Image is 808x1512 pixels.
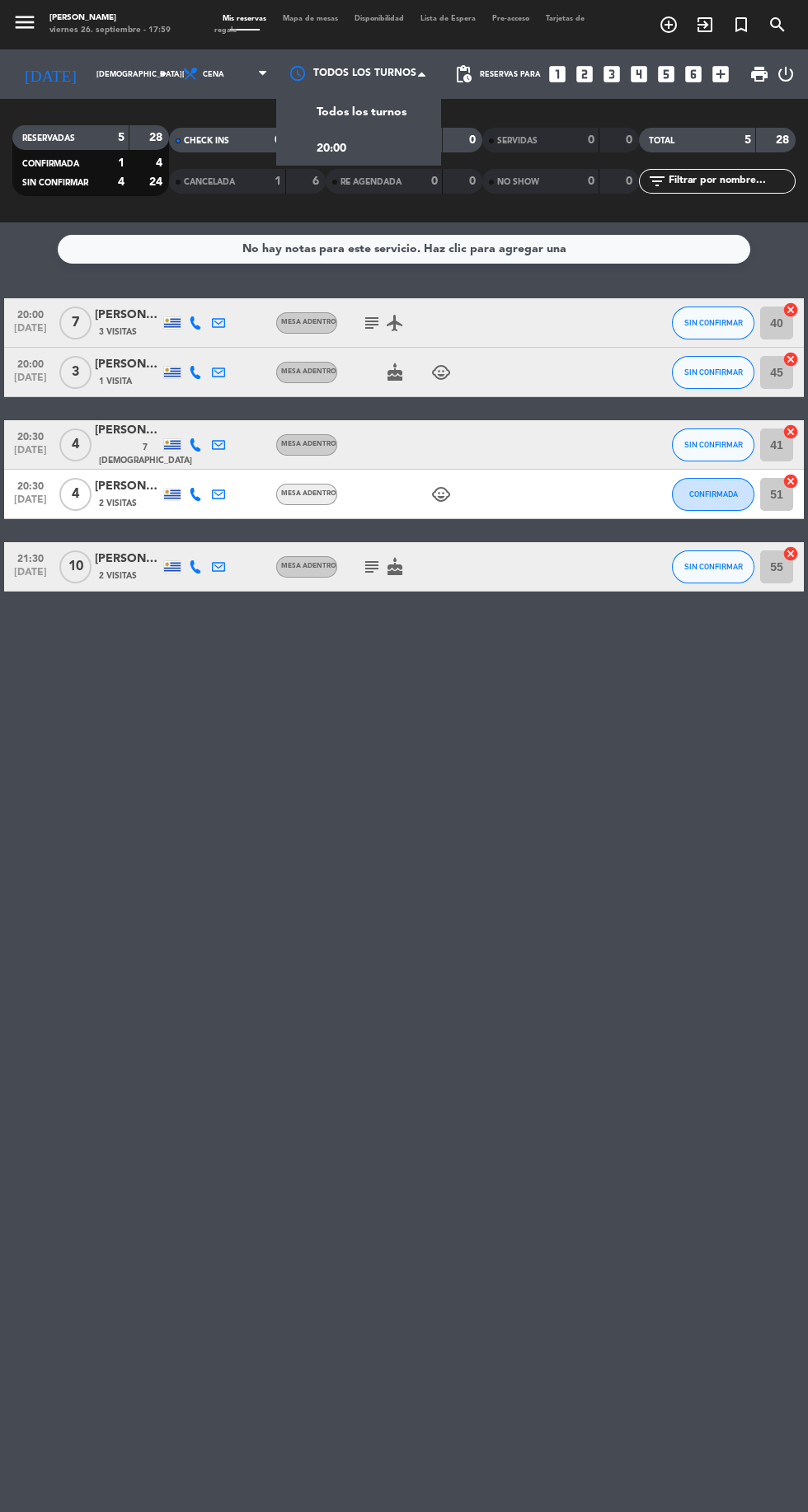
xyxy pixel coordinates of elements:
button: SIN CONFIRMAR [672,356,754,389]
strong: 1 [275,176,281,187]
i: exit_to_app [695,15,715,35]
i: power_settings_new [776,64,796,84]
span: SIN CONFIRMAR [684,367,743,377]
strong: 1 [118,157,124,169]
span: 3 Visitas [99,325,137,339]
span: 3 [59,356,92,389]
button: menu [12,10,37,39]
i: menu [12,10,37,35]
i: cancel [782,545,799,562]
span: MESA ADENTRO [281,441,336,447]
span: 21:30 [10,548,51,567]
strong: 5 [118,132,124,143]
span: SIN CONFIRMAR [684,318,743,327]
span: TOTAL [649,137,674,145]
div: [PERSON_NAME] [95,477,161,496]
button: SIN CONFIRMAR [672,307,754,339]
i: looks_two [574,63,595,85]
strong: 4 [156,157,166,169]
i: looks_6 [683,63,704,85]
strong: 0 [469,176,479,187]
span: Mapa de mesas [275,15,346,22]
span: 20:00 [10,304,51,323]
span: SERVIDAS [497,137,538,145]
strong: 24 [149,176,166,188]
span: MESA ADENTRO [281,368,336,375]
strong: 28 [149,132,166,143]
i: child_care [431,484,451,504]
span: print [749,64,769,84]
div: viernes 26. septiembre - 17:59 [49,25,171,37]
i: subject [362,313,382,333]
span: Disponibilidad [346,15,412,22]
span: [DATE] [10,323,51,342]
span: Cena [203,70,224,79]
span: Lista de Espera [412,15,484,22]
i: cake [385,557,405,577]
span: 20:30 [10,475,51,494]
strong: 0 [431,176,438,187]
i: add_box [710,63,731,85]
button: SIN CONFIRMAR [672,428,754,461]
span: 2 Visitas [99,569,137,583]
i: airplanemode_active [385,313,405,333]
span: 4 [59,478,92,511]
span: Reservas para [480,70,541,79]
span: [DATE] [10,494,51,513]
span: CONFIRMADA [689,489,738,499]
div: [PERSON_NAME] [49,12,171,25]
i: cancel [782,302,799,318]
strong: 0 [469,134,479,146]
span: 7 [DEMOGRAPHIC_DATA] [99,441,192,468]
i: filter_list [647,171,667,191]
span: 20:00 [10,353,51,372]
i: child_care [431,363,451,382]
span: Todos los turnos [317,103,406,122]
i: looks_4 [628,63,650,85]
span: MESA ADENTRO [281,490,336,497]
i: looks_one [547,63,568,85]
span: 1 Visita [99,375,132,388]
i: [DATE] [12,58,88,91]
i: cancel [782,424,799,440]
div: [PERSON_NAME] [95,550,161,569]
button: CONFIRMADA [672,478,754,511]
span: [DATE] [10,567,51,586]
i: add_circle_outline [659,15,679,35]
span: Mis reservas [214,15,275,22]
div: [PERSON_NAME] [95,421,161,440]
span: NO SHOW [497,178,539,186]
strong: 28 [776,134,792,146]
i: arrow_drop_down [153,64,173,84]
span: SIN CONFIRMAR [22,179,88,187]
span: [DATE] [10,445,51,464]
i: cancel [782,351,799,367]
span: CHECK INS [184,137,229,145]
i: turned_in_not [731,15,751,35]
span: Pre-acceso [484,15,538,22]
span: 4 [59,428,92,461]
i: cancel [782,473,799,489]
div: [PERSON_NAME] [95,355,161,374]
span: CONFIRMADA [22,160,79,168]
div: [PERSON_NAME][EMAIL_ADDRESS][PERSON_NAME][DOMAIN_NAME] [95,306,161,325]
i: looks_5 [655,63,677,85]
span: 20:00 [317,139,346,158]
strong: 4 [118,176,124,188]
i: cake [385,363,405,382]
i: subject [362,557,382,577]
i: search [768,15,787,35]
span: 2 Visitas [99,497,137,510]
span: SIN CONFIRMAR [684,440,743,449]
span: RE AGENDADA [341,178,402,186]
span: 10 [59,550,92,583]
span: pending_actions [453,64,473,84]
span: 7 [59,307,92,339]
i: looks_3 [601,63,622,85]
button: SIN CONFIRMAR [672,550,754,583]
input: Filtrar por nombre... [667,172,795,190]
strong: 0 [588,134,594,146]
div: No hay notas para este servicio. Haz clic para agregar una [242,240,566,259]
strong: 0 [275,134,281,146]
span: RESERVADAS [22,134,75,143]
